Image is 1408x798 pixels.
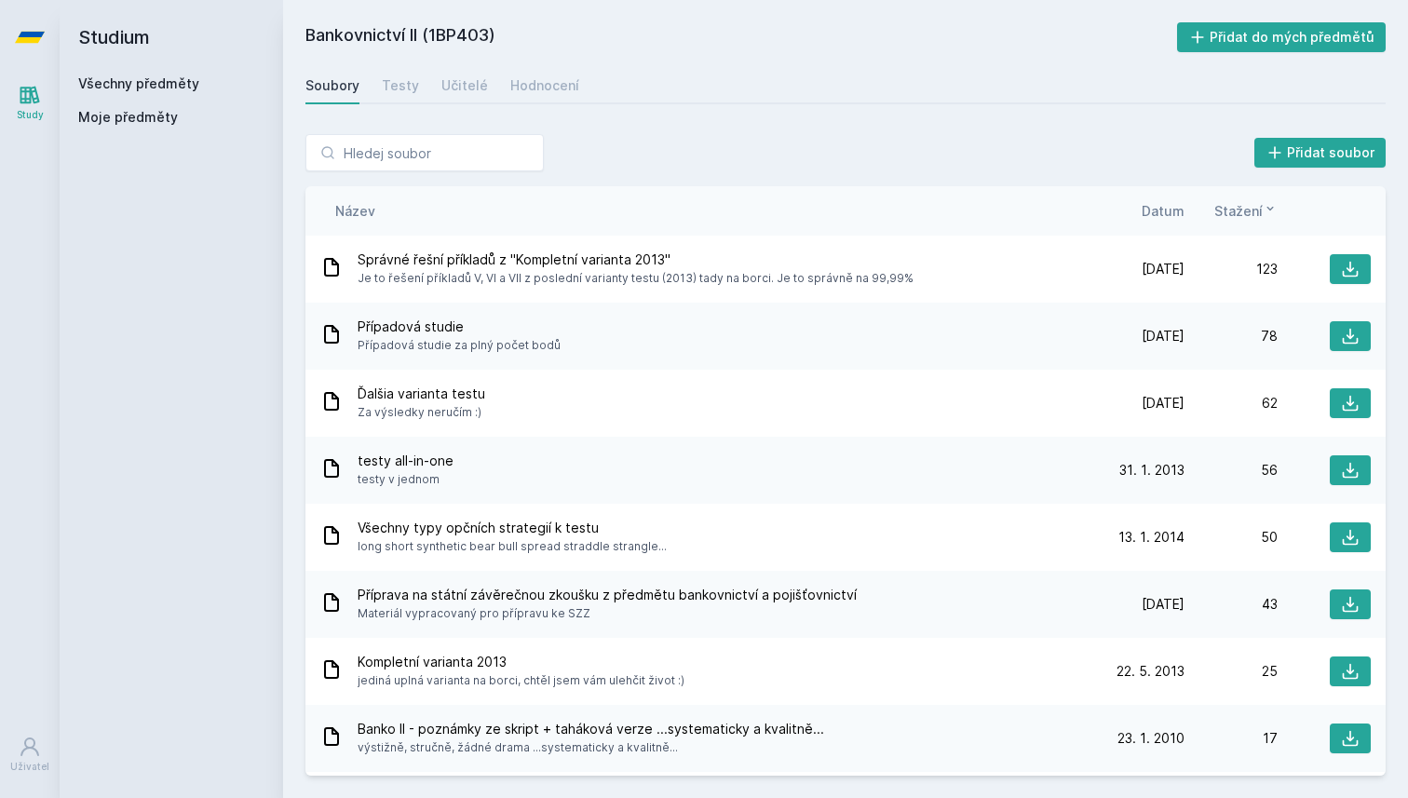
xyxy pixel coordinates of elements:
a: Učitelé [441,67,488,104]
span: Správné řešní příkladů z "Kompletní varianta 2013" [358,250,914,269]
div: 17 [1185,729,1278,748]
span: 13. 1. 2014 [1118,528,1185,547]
button: Stažení [1214,201,1278,221]
span: Všechny typy opčních strategií k testu [358,519,667,537]
div: 56 [1185,461,1278,480]
button: Název [335,201,375,221]
a: Soubory [305,67,359,104]
span: 22. 5. 2013 [1117,662,1185,681]
span: 23. 1. 2010 [1117,729,1185,748]
div: Testy [382,76,419,95]
div: 123 [1185,260,1278,278]
span: Ďalšia varianta testu [358,385,485,403]
span: long short synthetic bear bull spread straddle strangle... [358,537,667,556]
div: Soubory [305,76,359,95]
span: Případová studie za plný počet bodů [358,336,561,355]
span: Příprava na státní závěrečnou zkoušku z předmětu bankovnictví a pojišťovnictví [358,586,857,604]
h2: Bankovnictví II (1BP403) [305,22,1177,52]
button: Datum [1142,201,1185,221]
span: Stažení [1214,201,1263,221]
span: testy all-in-one [358,452,454,470]
button: Přidat soubor [1254,138,1387,168]
span: jediná uplná varianta na borci, chtěl jsem vám ulehčit život :) [358,671,684,690]
span: [DATE] [1142,595,1185,614]
a: Všechny předměty [78,75,199,91]
div: 50 [1185,528,1278,547]
div: 43 [1185,595,1278,614]
div: Uživatel [10,760,49,774]
span: Banko II - poznámky ze skript + taháková verze ...systematicky a kvalitně... [358,720,824,738]
div: 62 [1185,394,1278,413]
span: 31. 1. 2013 [1119,461,1185,480]
span: Je to řešení příkladů V, VI a VII z poslední varianty testu (2013) tady na borci. Je to správně n... [358,269,914,288]
div: 78 [1185,327,1278,345]
span: výstižně, stručně, žádné drama ...systematicky a kvalitně... [358,738,824,757]
a: Hodnocení [510,67,579,104]
span: [DATE] [1142,327,1185,345]
span: [DATE] [1142,260,1185,278]
button: Přidat do mých předmětů [1177,22,1387,52]
span: Případová studie [358,318,561,336]
div: 25 [1185,662,1278,681]
span: Za výsledky neručím :) [358,403,485,422]
div: Hodnocení [510,76,579,95]
span: [DATE] [1142,394,1185,413]
span: testy v jednom [358,470,454,489]
span: Moje předměty [78,108,178,127]
div: Učitelé [441,76,488,95]
a: Uživatel [4,726,56,783]
a: Study [4,74,56,131]
div: Study [17,108,44,122]
span: Materiál vypracovaný pro přípravu ke SZZ [358,604,857,623]
a: Testy [382,67,419,104]
input: Hledej soubor [305,134,544,171]
span: Kompletní varianta 2013 [358,653,684,671]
